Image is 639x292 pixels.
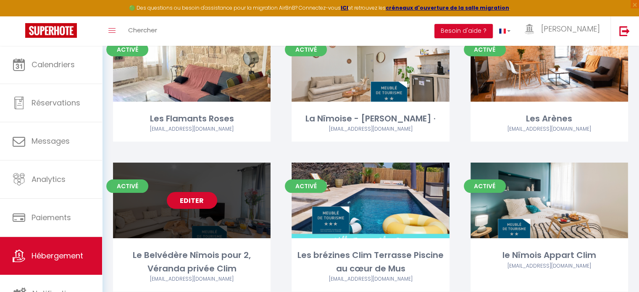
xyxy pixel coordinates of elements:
img: logout [619,26,630,36]
div: Airbnb [471,125,628,133]
span: Activé [106,43,148,56]
div: Airbnb [113,125,271,133]
iframe: Chat [603,254,633,286]
div: Les Arènes [471,112,628,125]
img: Super Booking [25,23,77,38]
div: Airbnb [471,262,628,270]
button: Ouvrir le widget de chat LiveChat [7,3,32,29]
span: [PERSON_NAME] [541,24,600,34]
span: Chercher [128,26,157,34]
button: Besoin d'aide ? [434,24,493,38]
span: Activé [285,179,327,193]
div: le Nîmois Appart Clim [471,249,628,262]
span: Activé [464,179,506,193]
div: Airbnb [292,125,449,133]
span: Hébergement [32,250,83,261]
a: Chercher [122,16,163,46]
a: ... [PERSON_NAME] [517,16,610,46]
span: Activé [464,43,506,56]
span: Activé [106,179,148,193]
div: Les brézines Clim Terrasse Piscine au cœur de Mus [292,249,449,275]
span: Activé [285,43,327,56]
div: Airbnb [113,275,271,283]
div: Le Belvédère Nîmois pour 2, Véranda privée Clim [113,249,271,275]
a: ICI [341,4,348,11]
a: créneaux d'ouverture de la salle migration [386,4,509,11]
span: Paiements [32,212,71,223]
div: La Nîmoise - [PERSON_NAME] · [292,112,449,125]
span: Analytics [32,174,66,184]
span: Réservations [32,97,80,108]
div: Airbnb [292,275,449,283]
div: Les Flamants Roses [113,112,271,125]
span: Calendriers [32,59,75,70]
a: Editer [167,192,217,209]
span: Messages [32,136,70,146]
img: ... [523,24,536,34]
